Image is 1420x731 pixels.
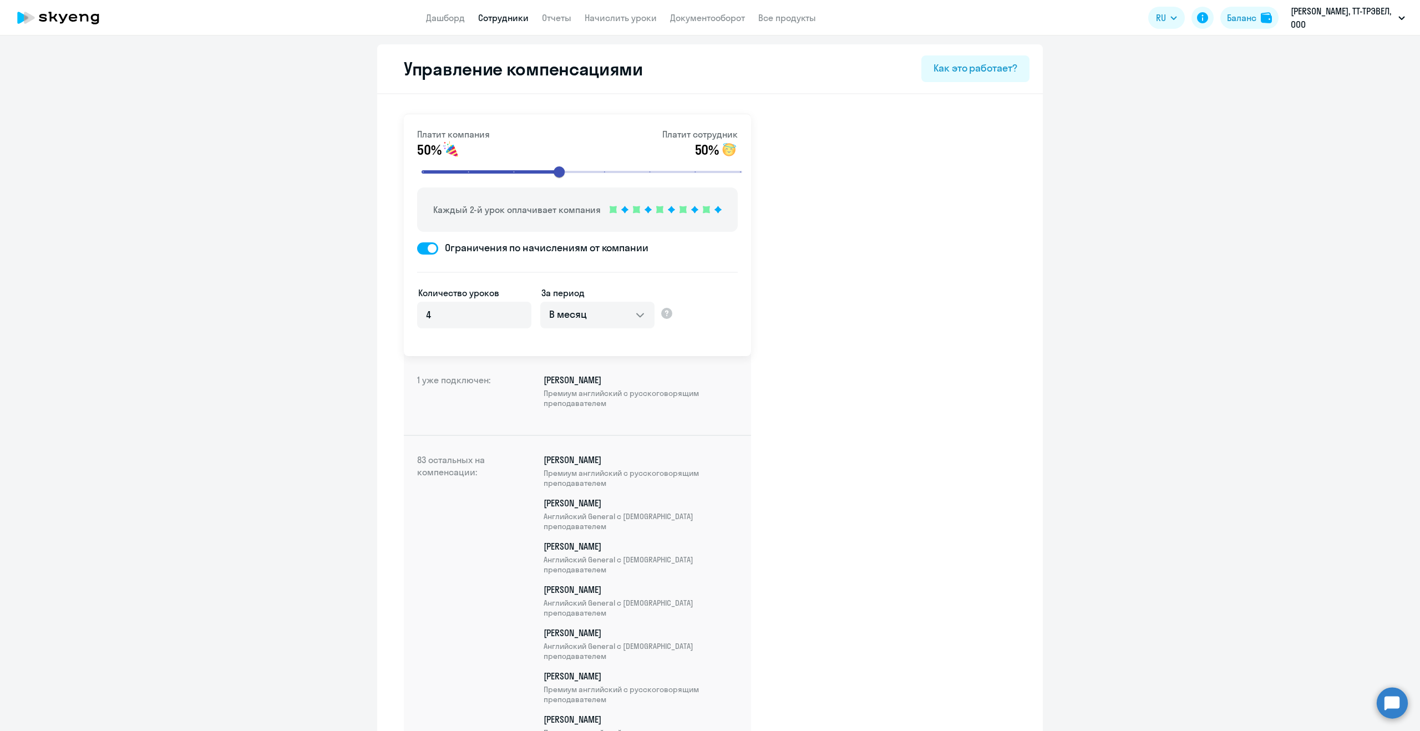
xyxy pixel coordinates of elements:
[426,12,465,23] a: Дашборд
[758,12,816,23] a: Все продукты
[544,511,738,531] span: Английский General с [DEMOGRAPHIC_DATA] преподавателем
[544,583,738,618] p: [PERSON_NAME]
[544,598,738,618] span: Английский General с [DEMOGRAPHIC_DATA] преподавателем
[662,128,738,141] p: Платит сотрудник
[544,555,738,575] span: Английский General с [DEMOGRAPHIC_DATA] преподавателем
[544,684,738,704] span: Премиум английский с русскоговорящим преподавателем
[418,286,499,299] label: Количество уроков
[544,641,738,661] span: Английский General с [DEMOGRAPHIC_DATA] преподавателем
[478,12,529,23] a: Сотрудники
[695,141,719,159] span: 50%
[921,55,1029,82] button: Как это работает?
[417,128,490,141] p: Платит компания
[1261,12,1272,23] img: balance
[544,374,738,408] p: [PERSON_NAME]
[542,12,571,23] a: Отчеты
[1291,4,1394,31] p: [PERSON_NAME], ТТ-ТРЭВЕЛ, ООО
[544,497,738,531] p: [PERSON_NAME]
[442,141,460,159] img: smile
[544,468,738,488] span: Премиум английский с русскоговорящим преподавателем
[417,374,506,417] h4: 1 уже подключен:
[544,627,738,661] p: [PERSON_NAME]
[390,58,643,80] h2: Управление компенсациями
[1148,7,1185,29] button: RU
[720,141,738,159] img: smile
[417,141,441,159] span: 50%
[934,61,1017,75] div: Как это работает?
[438,241,648,255] span: Ограничения по начислениям от компании
[433,203,601,216] p: Каждый 2-й урок оплачивает компания
[1227,11,1256,24] div: Баланс
[544,388,738,408] span: Премиум английский с русскоговорящим преподавателем
[1285,4,1411,31] button: [PERSON_NAME], ТТ-ТРЭВЕЛ, ООО
[544,454,738,488] p: [PERSON_NAME]
[1156,11,1166,24] span: RU
[585,12,657,23] a: Начислить уроки
[544,670,738,704] p: [PERSON_NAME]
[541,286,585,299] label: За период
[544,540,738,575] p: [PERSON_NAME]
[1220,7,1279,29] button: Балансbalance
[670,12,745,23] a: Документооборот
